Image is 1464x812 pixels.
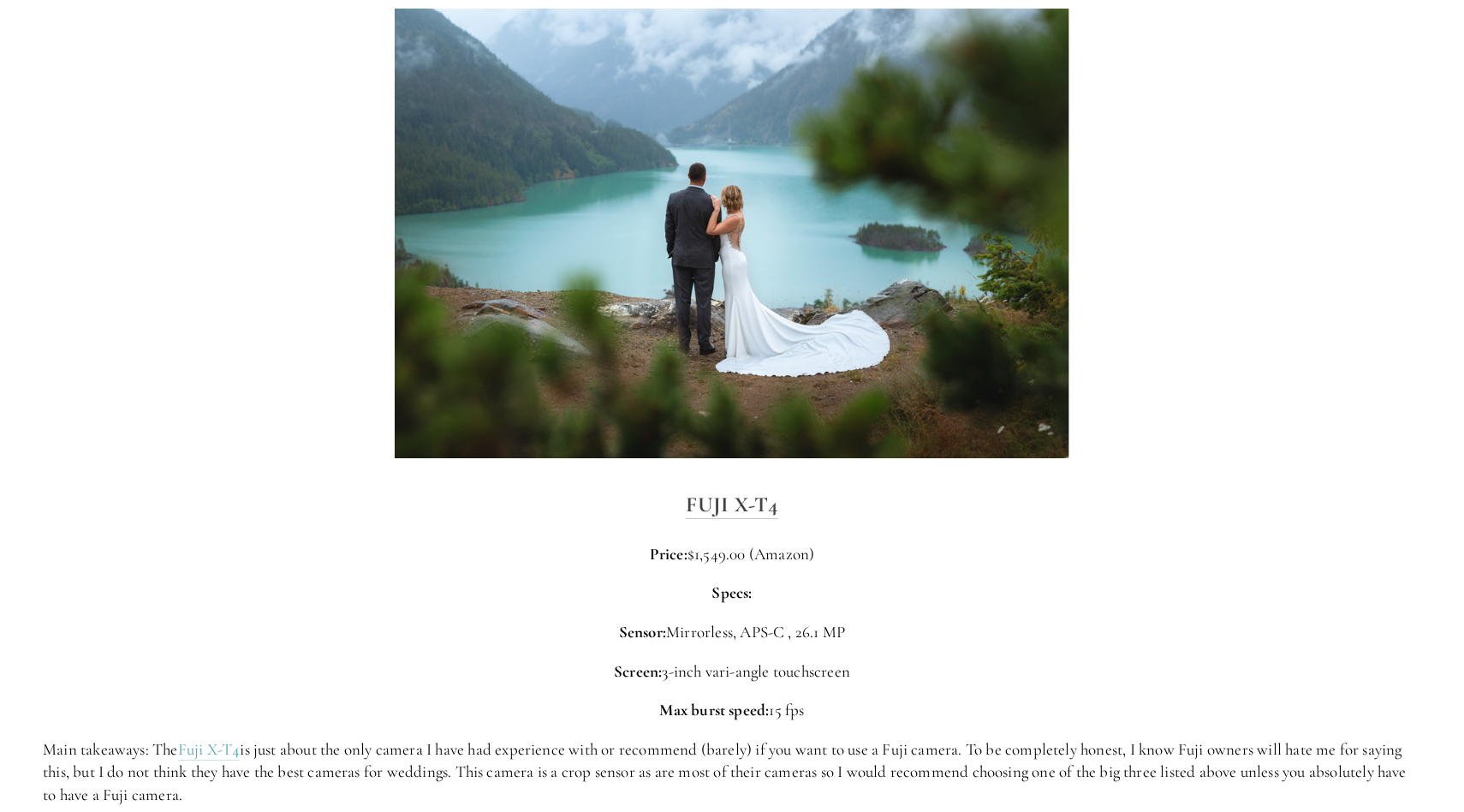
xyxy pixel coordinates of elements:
strong: Sensor: [619,622,666,642]
p: 15 fps [43,699,1421,722]
a: Fuji X-T4 [686,492,778,519]
p: $1,549.00 (Amazon) [43,543,1421,566]
p: Mirrorless, APS-C , 26.1 MP [43,621,1421,644]
p: Main takeaways: The is just about the only camera I have had experience with or recommend (barely... [43,738,1421,807]
strong: Screen: [614,661,662,681]
a: Fuji X-T4 [178,739,241,761]
strong: Fuji X-T4 [686,492,778,517]
strong: Max burst speed: [659,700,769,719]
strong: Specs: [711,582,752,602]
strong: Price: [650,544,687,564]
p: 3-inch vari-angle touchscreen [43,660,1421,684]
